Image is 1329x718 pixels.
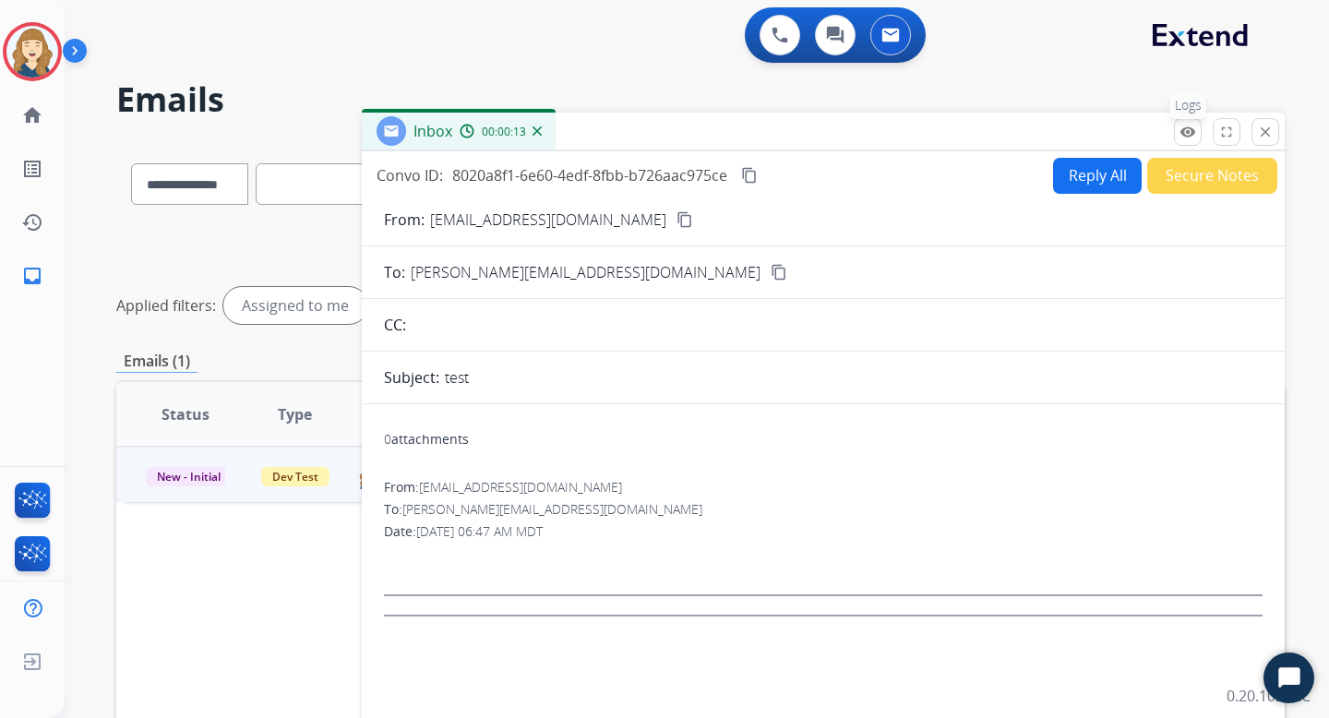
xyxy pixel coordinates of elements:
[384,430,391,448] span: 0
[419,478,622,496] span: [EMAIL_ADDRESS][DOMAIN_NAME]
[411,261,760,283] span: [PERSON_NAME][EMAIL_ADDRESS][DOMAIN_NAME]
[482,125,526,139] span: 00:00:13
[1257,124,1274,140] mat-icon: close
[357,461,385,489] img: agent-avatar
[21,211,43,233] mat-icon: history
[1227,685,1311,707] p: 0.20.1027RC
[278,403,312,425] span: Type
[1053,158,1142,194] button: Reply All
[116,350,198,373] p: Emails (1)
[21,265,43,287] mat-icon: inbox
[116,294,216,317] p: Applied filters:
[416,522,543,540] span: [DATE] 06:47 AM MDT
[1263,652,1314,703] button: Start Chat
[676,211,693,228] mat-icon: content_copy
[384,500,1263,519] div: To:
[384,314,406,336] p: CC:
[116,81,1285,118] h2: Emails
[452,165,727,185] span: 8020a8f1-6e60-4edf-8fbb-b726aac975ce
[1179,124,1196,140] mat-icon: remove_red_eye
[1147,158,1277,194] button: Secure Notes
[1276,665,1302,691] svg: Open Chat
[223,287,367,324] div: Assigned to me
[384,209,425,231] p: From:
[6,26,58,78] img: avatar
[430,209,666,231] p: [EMAIL_ADDRESS][DOMAIN_NAME]
[261,467,329,486] span: Dev Test
[384,366,439,389] p: Subject:
[1170,91,1206,119] p: Logs
[162,403,210,425] span: Status
[21,158,43,180] mat-icon: list_alt
[1218,124,1235,140] mat-icon: fullscreen
[21,104,43,126] mat-icon: home
[384,522,1263,541] div: Date:
[413,121,452,141] span: Inbox
[445,366,469,389] p: test
[741,167,758,184] mat-icon: content_copy
[146,467,232,486] span: New - Initial
[771,264,787,281] mat-icon: content_copy
[384,478,1263,497] div: From:
[402,500,702,518] span: [PERSON_NAME][EMAIL_ADDRESS][DOMAIN_NAME]
[377,164,443,186] p: Convo ID:
[1174,118,1202,146] button: Logs
[384,261,405,283] p: To:
[384,430,469,449] div: attachments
